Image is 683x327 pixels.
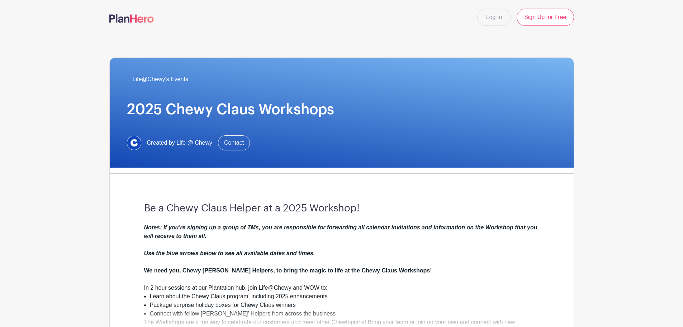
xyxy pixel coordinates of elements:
em: Notes: If you're signing up a group of TMs, you are responsible for forwarding all calendar invit... [144,224,537,256]
a: Contact [218,135,250,150]
span: Created by Life @ Chewy [147,139,213,147]
div: In 2 hour sessions at our Plantation hub, join Life@Chewy and WOW to: [144,284,539,292]
li: Connect with fellow [PERSON_NAME]’ Helpers from across the business [150,309,539,318]
h3: Be a Chewy Claus Helper at a 2025 Workshop! [144,202,539,215]
a: Log In [477,9,511,26]
span: Life@Chewy's Events [133,75,188,84]
li: Learn about the Chewy Claus program, including 2025 enhancements [150,292,539,301]
li: Package surprise holiday boxes for Chewy Claus winners [150,301,539,309]
img: 1629734264472.jfif [127,136,141,150]
img: logo-507f7623f17ff9eddc593b1ce0a138ce2505c220e1c5a4e2b4648c50719b7d32.svg [109,14,154,23]
h1: 2025 Chewy Claus Workshops [127,101,556,118]
strong: We need you, Chewy [PERSON_NAME] Helpers, to bring the magic to life at the Chewy Claus Workshops! [144,267,432,274]
a: Sign Up for Free [517,9,574,26]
